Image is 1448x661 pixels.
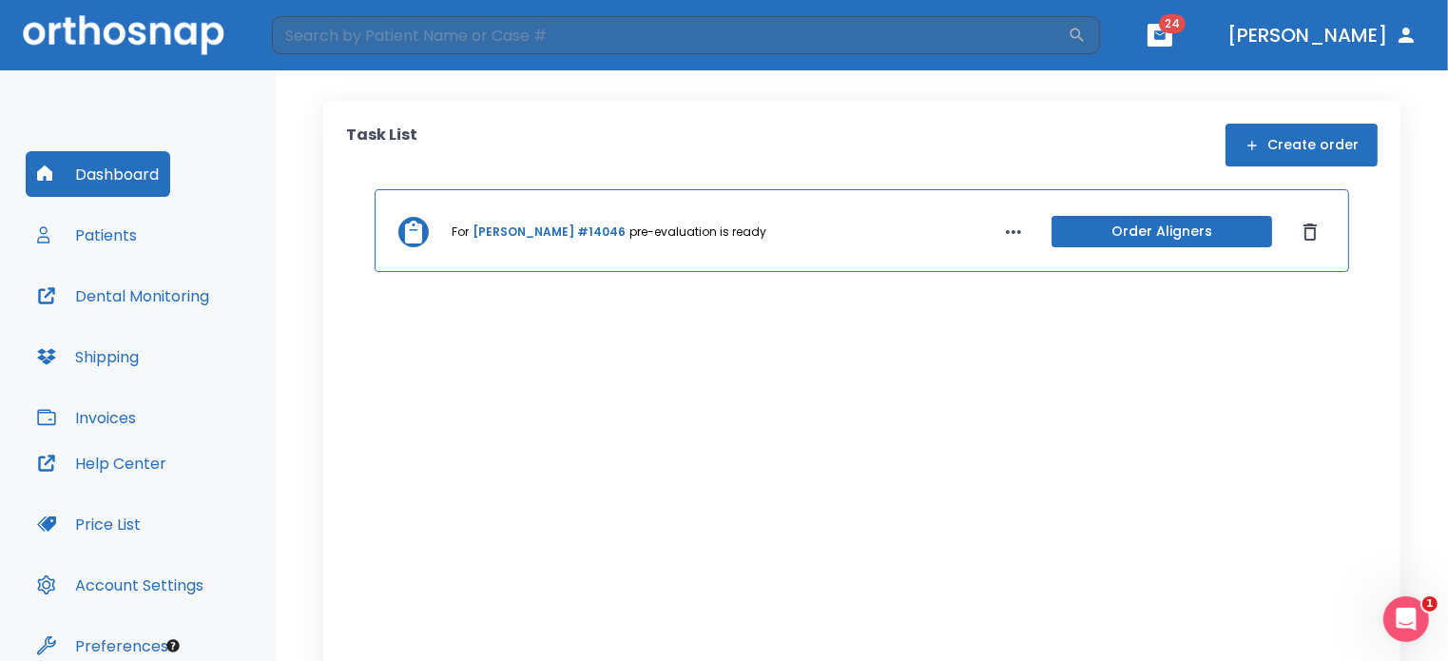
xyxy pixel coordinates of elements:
[26,151,170,197] button: Dashboard
[164,637,182,654] div: Tooltip anchor
[26,440,178,486] button: Help Center
[1220,18,1425,52] button: [PERSON_NAME]
[629,224,766,241] p: pre-evaluation is ready
[1226,124,1378,166] button: Create order
[346,124,417,166] p: Task List
[1383,596,1429,642] iframe: Intercom live chat
[26,273,221,319] button: Dental Monitoring
[1295,217,1325,247] button: Dismiss
[26,212,148,258] button: Patients
[1052,216,1272,247] button: Order Aligners
[26,501,152,547] button: Price List
[23,15,224,54] img: Orthosnap
[26,395,147,440] button: Invoices
[1159,14,1186,33] span: 24
[452,224,469,241] p: For
[473,224,626,241] a: [PERSON_NAME] #14046
[26,562,215,608] button: Account Settings
[1422,596,1438,612] span: 1
[272,16,1068,54] input: Search by Patient Name or Case #
[26,334,150,379] button: Shipping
